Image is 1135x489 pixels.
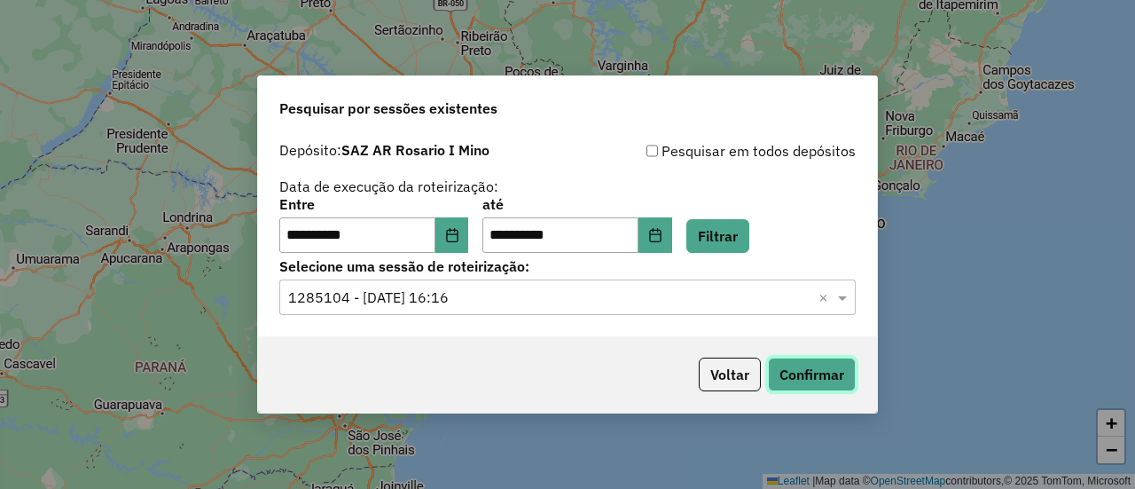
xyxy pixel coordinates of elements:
label: Data de execução da roteirização: [279,176,498,197]
span: Pesquisar por sessões existentes [279,98,497,119]
button: Confirmar [768,358,856,391]
label: até [482,193,671,215]
button: Voltar [699,358,761,391]
span: Clear all [818,287,834,308]
strong: SAZ AR Rosario I Mino [341,141,489,159]
label: Depósito: [279,139,489,161]
label: Selecione uma sessão de roteirização: [279,256,856,277]
div: Pesquisar em todos depósitos [567,140,856,162]
label: Entre [279,193,468,215]
button: Filtrar [686,219,749,253]
button: Choose Date [435,217,469,253]
button: Choose Date [638,217,672,253]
